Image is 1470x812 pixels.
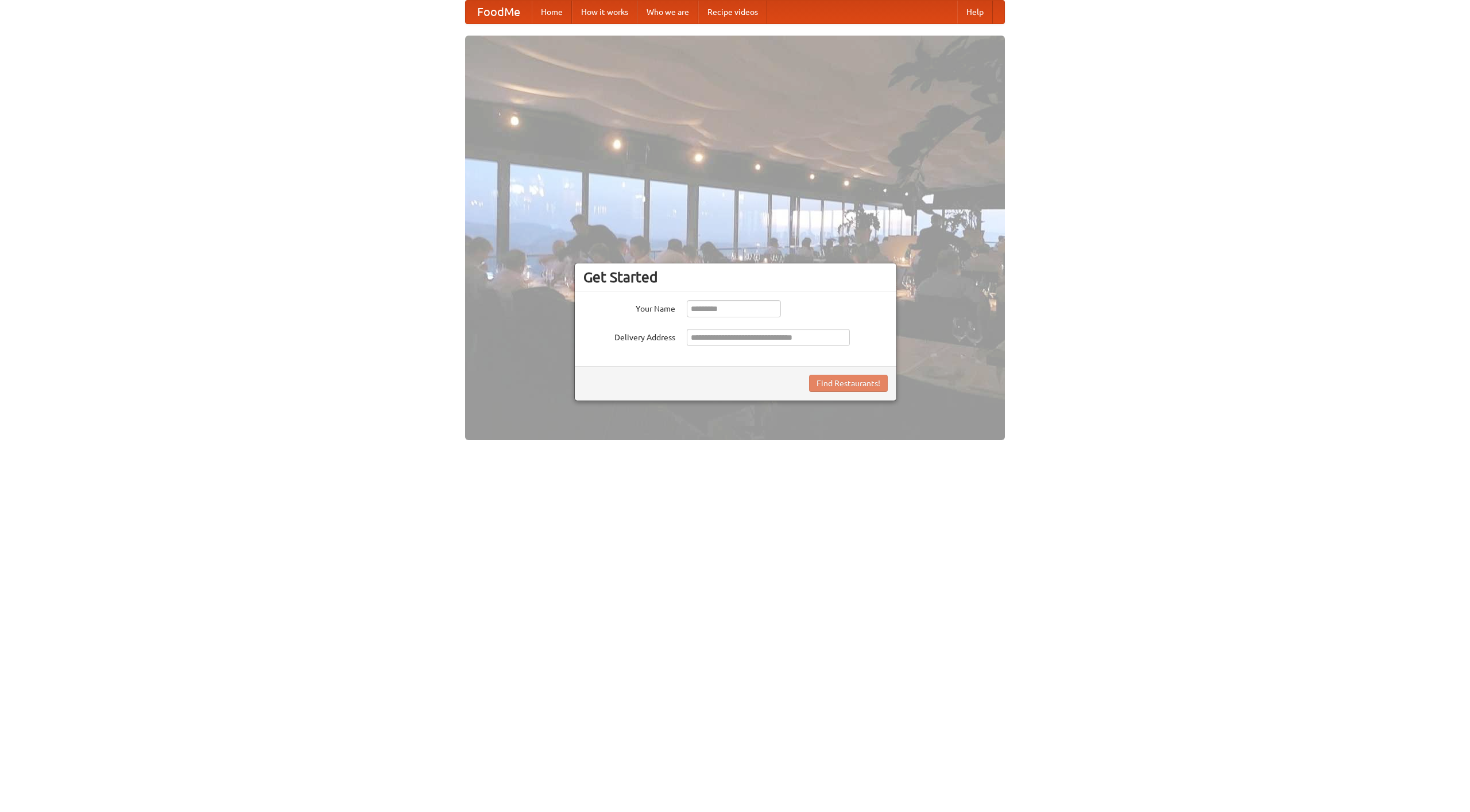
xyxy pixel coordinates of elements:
a: Recipe videos [698,1,767,24]
label: Your Name [583,300,675,314]
h3: Get Started [583,269,888,286]
a: Home [532,1,572,24]
a: FoodMe [466,1,532,24]
a: How it works [572,1,637,24]
a: Help [957,1,993,24]
button: Find Restaurants! [809,375,888,392]
a: Who we are [637,1,698,24]
label: Delivery Address [583,329,675,343]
